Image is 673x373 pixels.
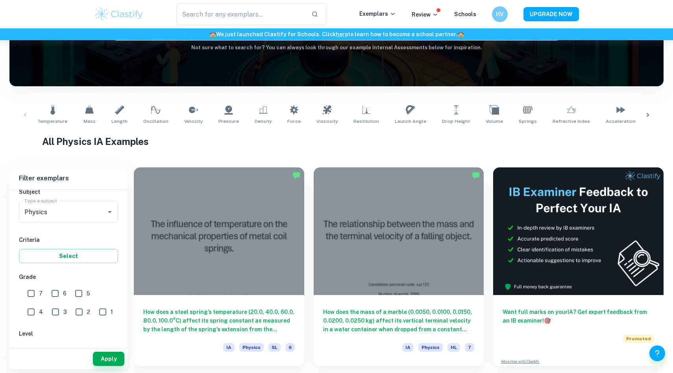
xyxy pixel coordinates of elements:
span: Density [255,118,272,125]
span: Restitution [353,118,379,125]
span: 6 [63,289,67,298]
h6: Grade [19,273,118,281]
a: Want full marks on yourIA? Get expert feedback from an IB examiner!PromotedAdvertise with Clastify [493,167,664,366]
span: Launch Angle [395,118,426,125]
img: Marked [292,171,300,179]
span: SL [268,343,281,352]
span: 7 [465,343,474,352]
span: HL [447,343,460,352]
span: Length [111,118,128,125]
span: 1 [111,308,113,316]
span: Pressure [218,118,239,125]
input: Search for any exemplars... [176,3,305,25]
span: Oscillation [143,118,168,125]
span: 3 [63,308,67,316]
h6: Not sure what to search for? You can always look through our example Internal Assessments below f... [9,44,664,52]
h6: We just launched Clastify for Schools. Click to learn how to become a school partner. [2,30,671,39]
button: Help and Feedback [649,345,665,361]
img: Marked [472,171,480,179]
a: Advertise with Clastify [501,359,539,364]
span: Force [287,118,301,125]
span: Physics [239,343,264,352]
h6: Want full marks on your IA ? Get expert feedback from an IB examiner! [503,308,654,325]
p: Review [412,10,438,19]
span: 🏫 [457,31,464,37]
h6: Subject [19,187,118,196]
a: Schools [454,11,476,17]
label: Type a subject [24,197,57,204]
button: Select [19,249,118,263]
span: 7 [39,289,43,298]
span: Springs [519,118,537,125]
button: Open [104,206,115,217]
span: 🏫 [209,31,216,37]
button: HV [492,6,508,22]
a: here [336,31,348,37]
span: Volume [486,118,503,125]
button: Apply [93,352,124,366]
span: 4 [39,308,43,316]
span: Velocity [184,118,203,125]
span: Promoted [623,334,654,343]
span: Mass [83,118,96,125]
span: Refractive Index [553,118,590,125]
span: Viscosity [316,118,338,125]
a: How does the mass of a marble (0.0050, 0.0100, 0.0150, 0.0200, 0.0250 kg) affect its vertical ter... [314,167,484,366]
h6: Level [19,329,118,338]
h6: How does the mass of a marble (0.0050, 0.0100, 0.0150, 0.0200, 0.0250 kg) affect its vertical ter... [323,308,475,334]
span: IA [402,343,414,352]
a: How does a steel spring’s temperature (20.0, 40.0, 60.0, 80.0, 100.0°C) affect its spring constan... [134,167,304,366]
span: Drop Height [442,118,470,125]
span: Physics [418,343,443,352]
button: UPGRADE NOW [523,7,579,21]
p: Exemplars [359,9,396,18]
h6: Filter exemplars [9,167,128,189]
img: Thumbnail [493,167,664,295]
span: 5 [87,289,90,298]
span: 6 [285,343,295,352]
span: IA [223,343,235,352]
img: Clastify logo [94,6,144,22]
span: 2 [87,308,90,316]
span: 🎯 [544,317,551,324]
span: Temperature [38,118,67,125]
h6: Criteria [19,236,118,244]
h1: All Physics IA Examples [42,134,631,148]
h6: HV [496,10,505,19]
h6: How does a steel spring’s temperature (20.0, 40.0, 60.0, 80.0, 100.0°C) affect its spring constan... [143,308,295,334]
span: Acceleration [606,118,636,125]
